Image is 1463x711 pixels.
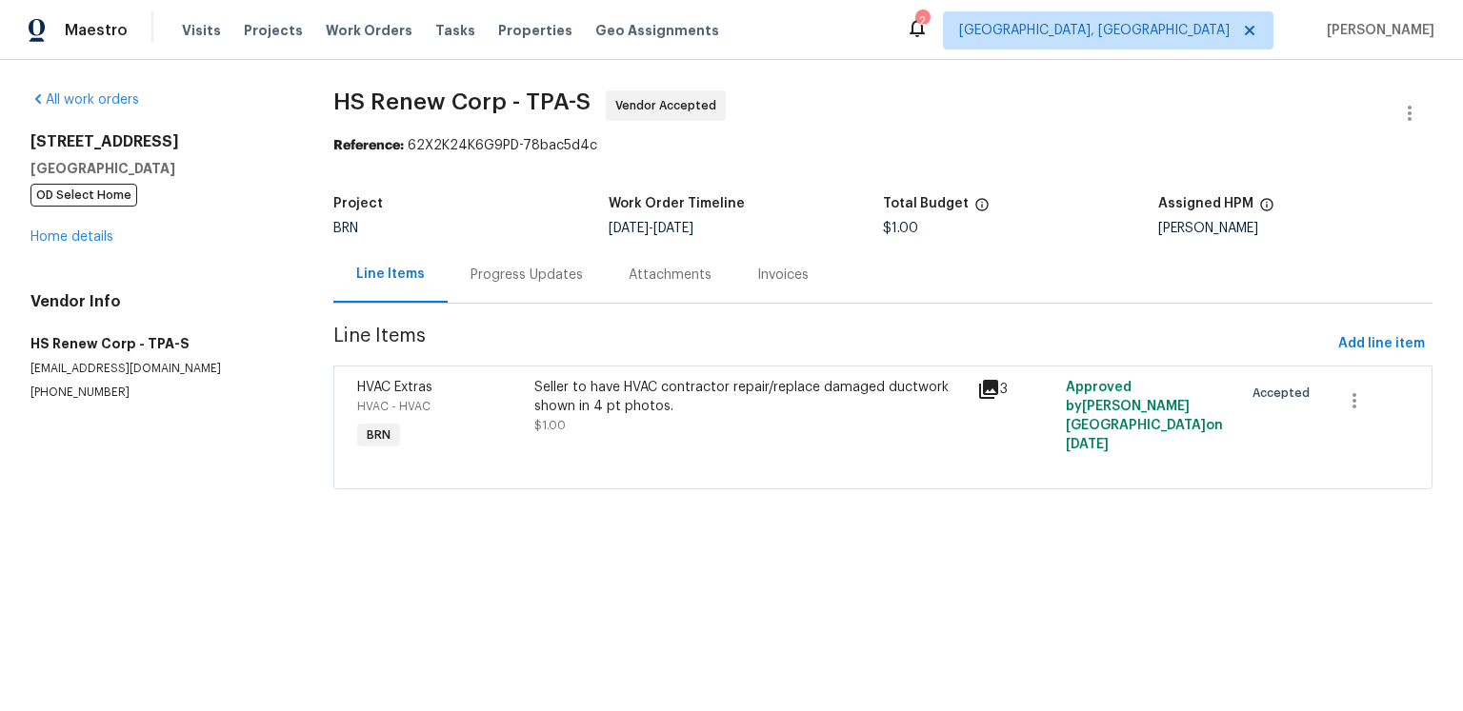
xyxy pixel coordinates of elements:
[757,266,809,285] div: Invoices
[883,222,918,235] span: $1.00
[609,197,745,210] h5: Work Order Timeline
[883,197,969,210] h5: Total Budget
[333,326,1331,362] span: Line Items
[333,222,358,235] span: BRN
[915,11,929,30] div: 2
[357,401,431,412] span: HVAC - HVAC
[534,420,566,431] span: $1.00
[977,378,1054,401] div: 3
[356,265,425,284] div: Line Items
[629,266,711,285] div: Attachments
[653,222,693,235] span: [DATE]
[609,222,649,235] span: [DATE]
[1259,197,1274,222] span: The hpm assigned to this work order.
[1338,332,1425,356] span: Add line item
[1066,438,1109,451] span: [DATE]
[1253,384,1317,403] span: Accepted
[609,222,693,235] span: -
[182,21,221,40] span: Visits
[30,361,288,377] p: [EMAIL_ADDRESS][DOMAIN_NAME]
[30,159,288,178] h5: [GEOGRAPHIC_DATA]
[333,136,1433,155] div: 62X2K24K6G9PD-78bac5d4c
[244,21,303,40] span: Projects
[1158,222,1433,235] div: [PERSON_NAME]
[333,197,383,210] h5: Project
[65,21,128,40] span: Maestro
[974,197,990,222] span: The total cost of line items that have been proposed by Opendoor. This sum includes line items th...
[1319,21,1434,40] span: [PERSON_NAME]
[333,139,404,152] b: Reference:
[30,132,288,151] h2: [STREET_ADDRESS]
[359,425,398,444] span: BRN
[435,24,475,37] span: Tasks
[30,334,288,353] h5: HS Renew Corp - TPA-S
[1331,326,1433,362] button: Add line item
[30,93,139,107] a: All work orders
[471,266,583,285] div: Progress Updates
[30,292,288,311] h4: Vendor Info
[959,21,1230,40] span: [GEOGRAPHIC_DATA], [GEOGRAPHIC_DATA]
[30,230,113,244] a: Home details
[30,184,137,207] span: OD Select Home
[1158,197,1253,210] h5: Assigned HPM
[333,90,591,113] span: HS Renew Corp - TPA-S
[326,21,412,40] span: Work Orders
[498,21,572,40] span: Properties
[534,378,966,416] div: Seller to have HVAC contractor repair/replace damaged ductwork shown in 4 pt photos.
[595,21,719,40] span: Geo Assignments
[1066,381,1223,451] span: Approved by [PERSON_NAME][GEOGRAPHIC_DATA] on
[357,381,432,394] span: HVAC Extras
[30,385,288,401] p: [PHONE_NUMBER]
[615,96,724,115] span: Vendor Accepted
